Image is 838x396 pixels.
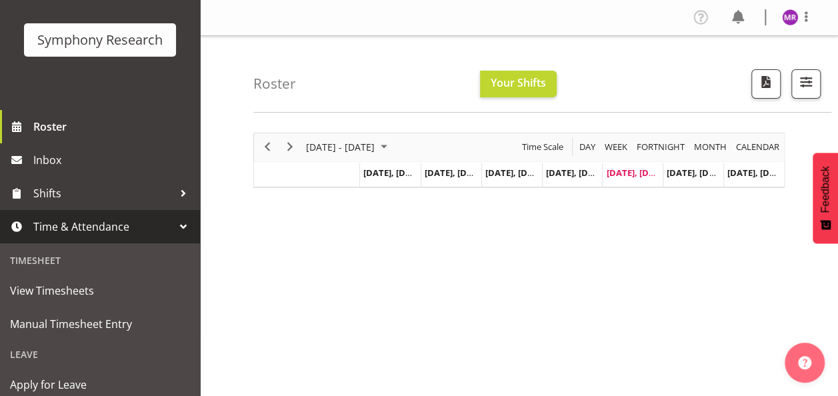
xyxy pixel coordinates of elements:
[253,76,296,91] h4: Roster
[10,375,190,395] span: Apply for Leave
[10,314,190,334] span: Manual Timesheet Entry
[520,139,566,155] button: Time Scale
[791,69,821,99] button: Filter Shifts
[259,139,277,155] button: Previous
[305,139,376,155] span: [DATE] - [DATE]
[363,167,431,179] span: [DATE], [DATE]
[635,139,687,155] button: Fortnight
[819,166,831,213] span: Feedback
[281,139,299,155] button: Next
[603,139,630,155] button: Timeline Week
[256,133,279,161] div: previous period
[692,139,729,155] button: Timeline Month
[3,247,197,274] div: Timesheet
[253,133,785,188] div: Timeline Week of September 26, 2025
[735,139,781,155] span: calendar
[10,281,190,301] span: View Timesheets
[603,139,629,155] span: Week
[3,341,197,368] div: Leave
[485,167,546,179] span: [DATE], [DATE]
[751,69,781,99] button: Download a PDF of the roster according to the set date range.
[813,153,838,243] button: Feedback - Show survey
[521,139,565,155] span: Time Scale
[301,133,395,161] div: September 22 - 28, 2025
[279,133,301,161] div: next period
[546,167,607,179] span: [DATE], [DATE]
[667,167,727,179] span: [DATE], [DATE]
[33,117,193,137] span: Roster
[425,167,485,179] span: [DATE], [DATE]
[304,139,393,155] button: September 2025
[727,167,788,179] span: [DATE], [DATE]
[37,30,163,50] div: Symphony Research
[491,75,546,90] span: Your Shifts
[3,307,197,341] a: Manual Timesheet Entry
[782,9,798,25] img: minu-rana11870.jpg
[480,71,557,97] button: Your Shifts
[734,139,782,155] button: Month
[33,150,193,170] span: Inbox
[3,274,197,307] a: View Timesheets
[578,139,597,155] span: Day
[798,356,811,369] img: help-xxl-2.png
[33,183,173,203] span: Shifts
[577,139,598,155] button: Timeline Day
[33,217,173,237] span: Time & Attendance
[635,139,686,155] span: Fortnight
[606,167,667,179] span: [DATE], [DATE]
[693,139,728,155] span: Month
